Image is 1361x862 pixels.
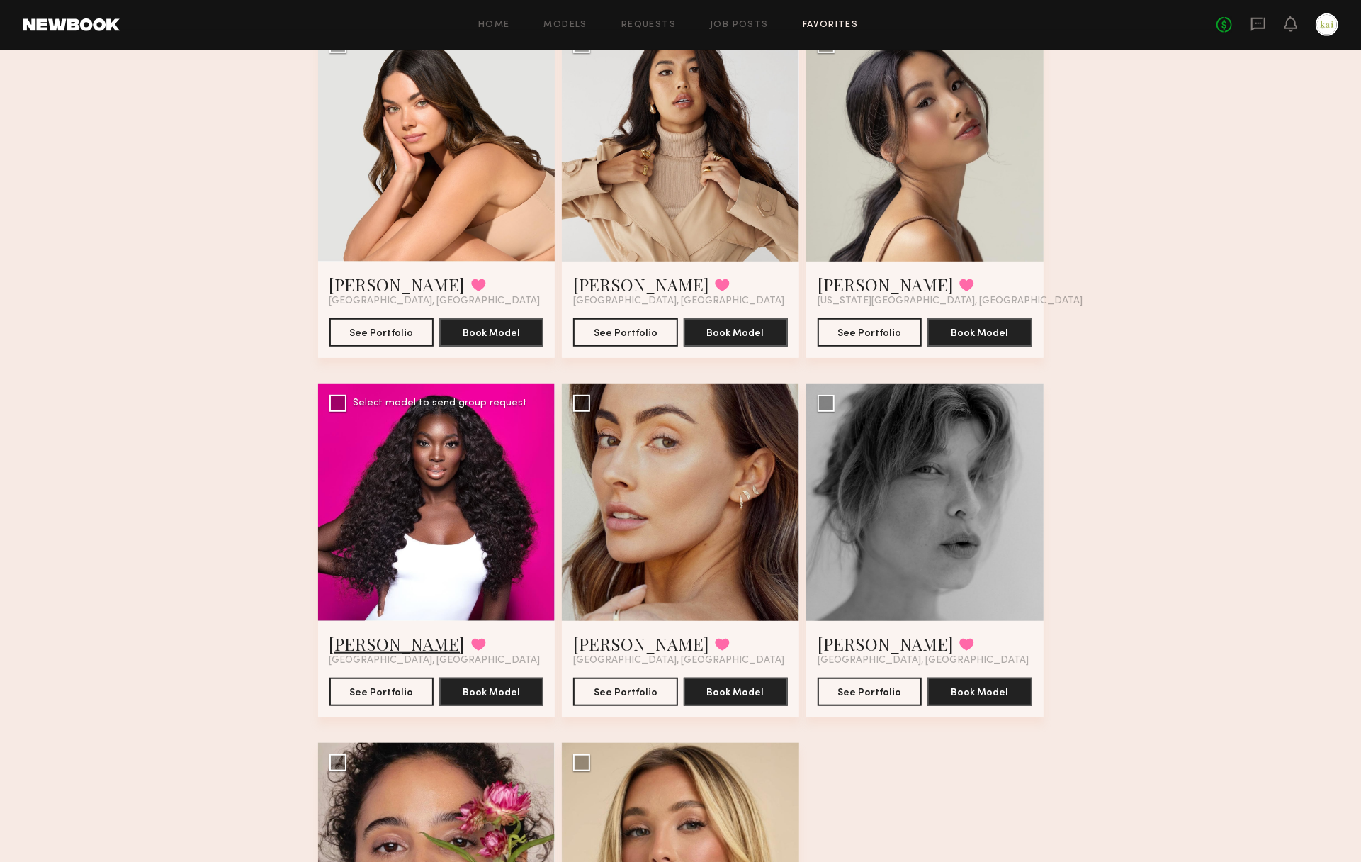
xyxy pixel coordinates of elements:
[684,318,788,347] button: Book Model
[927,678,1032,706] button: Book Model
[573,273,709,296] a: [PERSON_NAME]
[439,685,543,698] a: Book Model
[544,21,587,30] a: Models
[621,21,676,30] a: Requests
[803,21,859,30] a: Favorites
[354,398,528,408] div: Select model to send group request
[329,318,434,347] button: See Portfolio
[684,685,788,698] a: Book Model
[927,318,1032,347] button: Book Model
[684,678,788,706] button: Book Model
[329,273,465,296] a: [PERSON_NAME]
[439,678,543,706] button: Book Model
[573,296,784,307] span: [GEOGRAPHIC_DATA], [GEOGRAPHIC_DATA]
[927,326,1032,338] a: Book Model
[818,632,954,655] a: [PERSON_NAME]
[329,632,465,655] a: [PERSON_NAME]
[573,318,677,347] button: See Portfolio
[439,318,543,347] button: Book Model
[439,326,543,338] a: Book Model
[573,678,677,706] button: See Portfolio
[329,678,434,706] button: See Portfolio
[710,21,769,30] a: Job Posts
[329,655,541,666] span: [GEOGRAPHIC_DATA], [GEOGRAPHIC_DATA]
[927,685,1032,698] a: Book Model
[818,318,922,347] button: See Portfolio
[329,296,541,307] span: [GEOGRAPHIC_DATA], [GEOGRAPHIC_DATA]
[684,326,788,338] a: Book Model
[573,655,784,666] span: [GEOGRAPHIC_DATA], [GEOGRAPHIC_DATA]
[818,655,1029,666] span: [GEOGRAPHIC_DATA], [GEOGRAPHIC_DATA]
[818,678,922,706] button: See Portfolio
[818,273,954,296] a: [PERSON_NAME]
[573,632,709,655] a: [PERSON_NAME]
[818,296,1083,307] span: [US_STATE][GEOGRAPHIC_DATA], [GEOGRAPHIC_DATA]
[478,21,510,30] a: Home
